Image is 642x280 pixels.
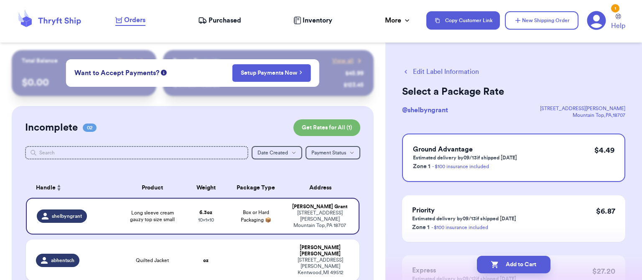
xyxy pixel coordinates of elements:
a: - $100 insurance included [431,225,488,230]
span: 10 x 1 x 10 [198,217,214,222]
button: Setup Payments Now [232,64,311,82]
div: [PERSON_NAME] Grant [291,204,349,210]
span: View all [332,57,354,65]
span: Zone 1 [413,164,431,169]
th: Package Type [226,178,286,198]
h2: Incomplete [25,121,78,134]
a: Purchased [198,15,241,25]
span: Long sleeve cream gauzy top size small [124,209,181,223]
span: Zone 1 [412,225,430,230]
div: $ 45.99 [345,69,364,78]
div: 1 [611,4,619,13]
span: Orders [124,15,145,25]
p: $ 6.87 [596,205,615,217]
span: Priority [412,207,435,214]
div: [PERSON_NAME] [PERSON_NAME] [291,245,349,257]
strong: 6.3 oz [199,210,212,215]
p: Estimated delivery by 09/13 if shipped [DATE] [412,215,516,222]
p: Estimated delivery by 09/13 if shipped [DATE] [413,154,517,161]
span: Payment Status [311,150,346,155]
span: Help [611,21,625,31]
a: Payout [118,57,146,65]
a: Inventory [293,15,332,25]
button: Payment Status [306,146,360,159]
span: Inventory [303,15,332,25]
button: New Shipping Order [505,11,578,30]
span: Quilted Jacket [136,257,169,264]
p: $ 0.00 [22,76,147,89]
div: [STREET_ADDRESS][PERSON_NAME] Mountain Top , PA 18707 [291,210,349,229]
button: Get Rates for All (1) [293,119,360,136]
button: Add to Cart [477,256,550,273]
span: shelbyngrant [52,213,82,219]
span: Date Created [257,150,288,155]
button: Sort ascending [56,183,62,193]
button: Edit Label Information [402,67,479,77]
a: Help [611,14,625,31]
span: Ground Advantage [413,146,473,153]
input: Search [25,146,248,159]
span: 02 [83,124,97,132]
span: Handle [36,184,56,192]
div: $ 123.45 [344,81,364,89]
h2: Select a Package Rate [402,85,625,98]
a: View all [332,57,364,65]
p: Total Balance [22,57,58,65]
th: Weight [186,178,226,198]
th: Address [286,178,359,198]
span: @ shelbyngrant [402,107,448,114]
a: Setup Payments Now [241,69,302,77]
a: - $100 insurance included [432,164,489,169]
strong: oz [203,258,209,263]
a: 1 [587,11,606,30]
span: Purchased [209,15,241,25]
p: $ 4.49 [594,144,614,156]
div: More [385,15,411,25]
div: Mountain Top , PA , 18707 [540,112,625,119]
span: Payout [118,57,136,65]
button: Copy Customer Link [426,11,500,30]
span: Box or Hard Packaging 📦 [241,210,271,222]
button: Date Created [252,146,302,159]
p: Recent Payments [173,57,219,65]
a: Orders [115,15,145,26]
div: [STREET_ADDRESS][PERSON_NAME] [540,105,625,112]
span: abhentsch [51,257,74,264]
div: [STREET_ADDRESS][PERSON_NAME] Kentwood , MI 49512 [291,257,349,276]
span: Want to Accept Payments? [74,68,159,78]
th: Product [119,178,186,198]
